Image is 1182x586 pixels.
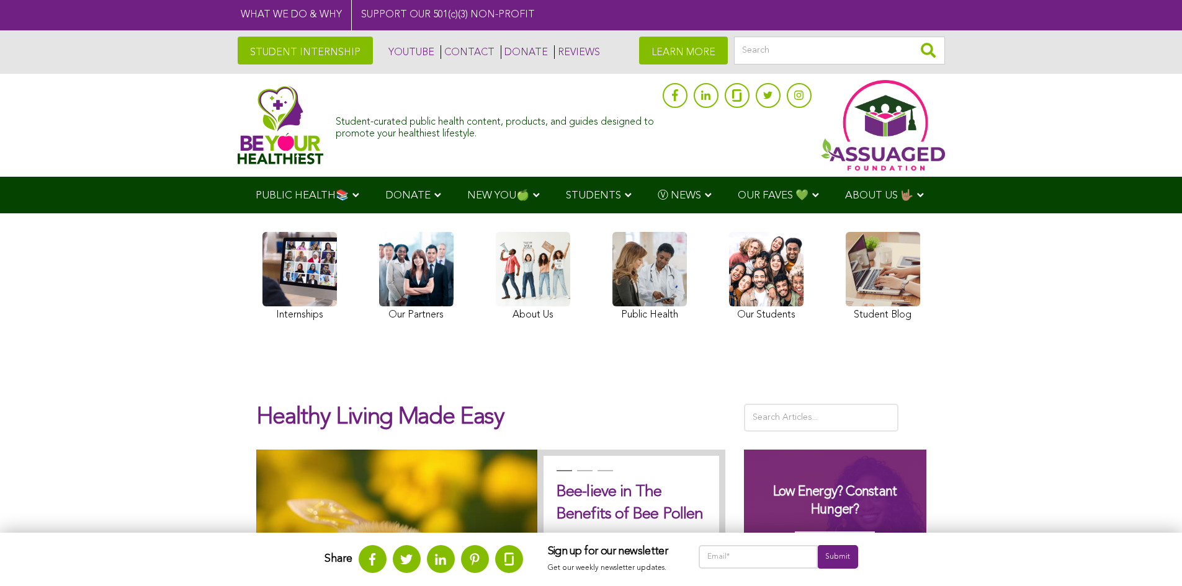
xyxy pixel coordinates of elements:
[385,190,431,201] span: DONATE
[556,481,706,526] h2: Bee-lieve in The Benefits of Bee Pollen
[639,37,728,64] a: LEARN MORE
[557,470,569,482] button: 1 of 3
[738,190,808,201] span: OUR FAVES 💚
[548,545,674,559] h3: Sign up for our newsletter
[598,470,610,482] button: 3 of 3
[256,404,725,443] h1: Healthy Living Made Easy
[504,553,514,566] img: glassdoor.svg
[795,531,875,555] img: Get Your Guide
[732,89,741,102] img: glassdoor
[744,404,899,432] input: Search Articles...
[501,45,548,59] a: DONATE
[734,37,945,64] input: Search
[336,110,656,140] div: Student-curated public health content, products, and guides designed to promote your healthiest l...
[256,190,349,201] span: PUBLIC HEALTH📚
[821,80,945,171] img: Assuaged App
[845,190,913,201] span: ABOUT US 🤟🏽
[385,45,434,59] a: YOUTUBE
[554,45,600,59] a: REVIEWS
[658,190,701,201] span: Ⓥ NEWS
[699,545,818,569] input: Email*
[548,561,674,575] p: Get our weekly newsletter updates.
[238,37,373,64] a: STUDENT INTERNSHIP
[818,545,857,569] input: Submit
[467,190,529,201] span: NEW YOU🍏
[325,553,352,564] strong: Share
[577,470,589,482] button: 2 of 3
[566,190,621,201] span: STUDENTS
[238,86,324,164] img: Assuaged
[238,177,945,213] div: Navigation Menu
[756,483,914,518] h3: Low Energy? Constant Hunger?
[441,45,495,59] a: CONTACT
